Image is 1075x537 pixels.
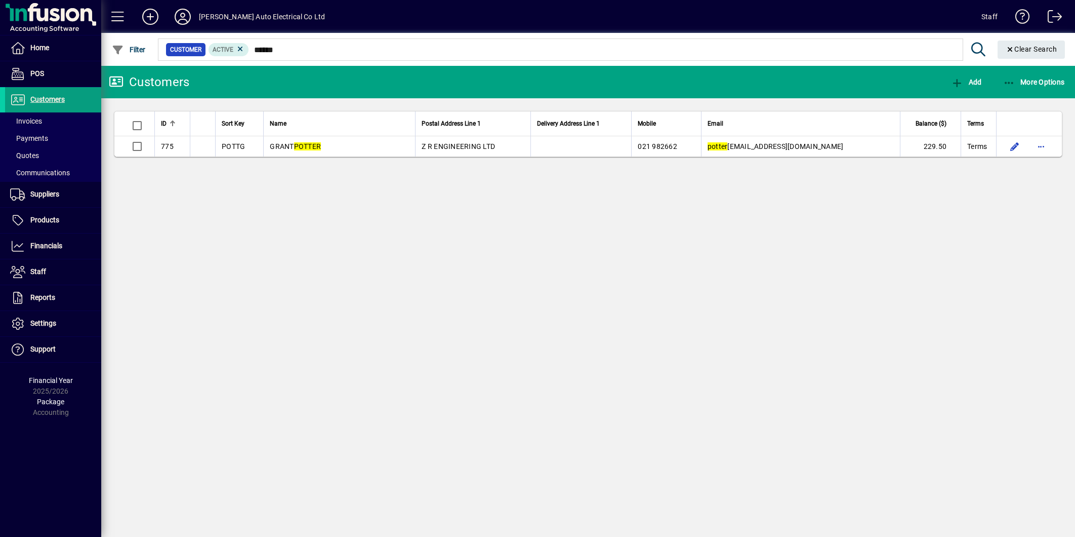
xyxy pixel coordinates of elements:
[10,117,42,125] span: Invoices
[30,95,65,103] span: Customers
[951,78,981,86] span: Add
[5,337,101,362] a: Support
[109,74,189,90] div: Customers
[5,147,101,164] a: Quotes
[708,142,728,150] em: potter
[29,376,73,385] span: Financial Year
[422,118,481,129] span: Postal Address Line 1
[948,73,984,91] button: Add
[537,118,600,129] span: Delivery Address Line 1
[30,69,44,78] span: POS
[112,46,146,54] span: Filter
[109,41,148,59] button: Filter
[1006,45,1057,53] span: Clear Search
[213,46,233,53] span: Active
[199,9,325,25] div: [PERSON_NAME] Auto Electrical Co Ltd
[294,142,321,150] em: POTTER
[30,345,56,353] span: Support
[1003,78,1065,86] span: More Options
[170,45,201,55] span: Customer
[967,141,987,151] span: Terms
[10,169,70,177] span: Communications
[5,164,101,181] a: Communications
[1008,2,1030,35] a: Knowledge Base
[906,118,956,129] div: Balance ($)
[10,134,48,142] span: Payments
[161,118,184,129] div: ID
[5,61,101,87] a: POS
[708,142,844,150] span: [EMAIL_ADDRESS][DOMAIN_NAME]
[708,118,894,129] div: Email
[1007,138,1023,155] button: Edit
[30,190,59,198] span: Suppliers
[30,293,55,301] span: Reports
[916,118,946,129] span: Balance ($)
[270,118,286,129] span: Name
[422,142,495,150] span: Z R ENGINEERING LTD
[161,118,167,129] span: ID
[161,142,174,150] span: 775
[5,208,101,233] a: Products
[30,44,49,52] span: Home
[5,35,101,61] a: Home
[5,182,101,207] a: Suppliers
[222,142,245,150] span: POTTG
[270,142,321,150] span: GRANT
[5,112,101,130] a: Invoices
[998,41,1065,59] button: Clear
[5,234,101,259] a: Financials
[30,319,56,327] span: Settings
[900,136,961,157] td: 229.50
[1001,73,1067,91] button: More Options
[222,118,244,129] span: Sort Key
[5,259,101,285] a: Staff
[981,9,998,25] div: Staff
[967,118,984,129] span: Terms
[708,118,723,129] span: Email
[209,43,249,56] mat-chip: Activation Status: Active
[30,242,62,250] span: Financials
[1033,138,1049,155] button: More options
[5,130,101,147] a: Payments
[134,8,167,26] button: Add
[270,118,409,129] div: Name
[10,151,39,160] span: Quotes
[167,8,199,26] button: Profile
[30,216,59,224] span: Products
[30,267,46,276] span: Staff
[638,118,694,129] div: Mobile
[1040,2,1062,35] a: Logout
[638,118,656,129] span: Mobile
[5,311,101,336] a: Settings
[37,398,64,406] span: Package
[5,285,101,311] a: Reports
[638,142,677,150] span: 021 982662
